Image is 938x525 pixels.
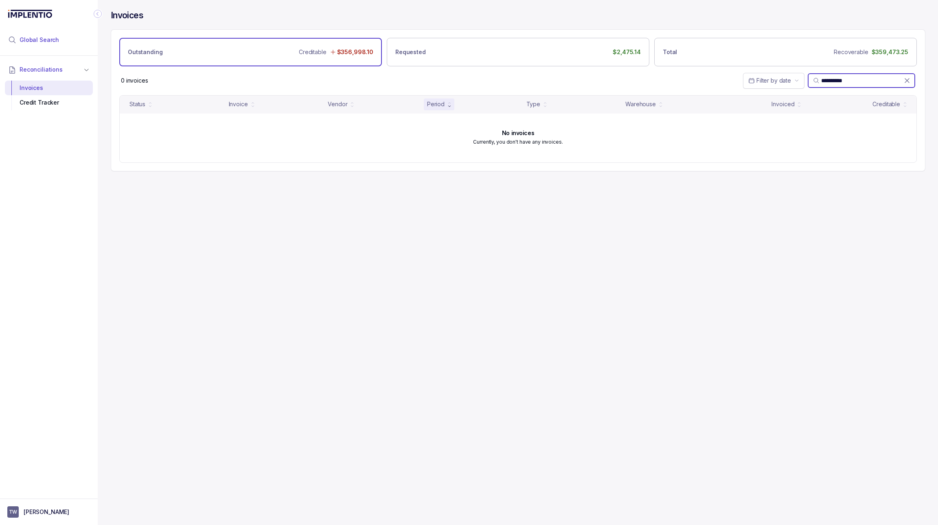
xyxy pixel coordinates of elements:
[395,48,426,56] p: Requested
[748,77,791,85] search: Date Range Picker
[427,100,445,108] div: Period
[526,100,540,108] div: Type
[5,61,93,79] button: Reconciliations
[11,95,86,110] div: Credit Tracker
[7,506,90,518] button: User initials[PERSON_NAME]
[11,81,86,95] div: Invoices
[299,48,327,56] p: Creditable
[7,506,19,518] span: User initials
[625,100,656,108] div: Warehouse
[128,48,162,56] p: Outstanding
[121,77,148,85] p: 0 invoices
[473,138,563,146] p: Currently, you don't have any invoices.
[613,48,641,56] p: $2,475.14
[328,100,347,108] div: Vendor
[229,100,248,108] div: Invoice
[121,77,148,85] div: Remaining page entries
[20,36,59,44] span: Global Search
[663,48,677,56] p: Total
[872,100,900,108] div: Creditable
[20,66,63,74] span: Reconciliations
[743,73,804,88] button: Date Range Picker
[111,10,143,21] h4: Invoices
[24,508,69,516] p: [PERSON_NAME]
[756,77,791,84] span: Filter by date
[129,100,145,108] div: Status
[502,130,534,136] h6: No invoices
[337,48,373,56] p: $356,998.10
[5,79,93,112] div: Reconciliations
[93,9,103,19] div: Collapse Icon
[771,100,794,108] div: Invoiced
[834,48,868,56] p: Recoverable
[872,48,908,56] p: $359,473.25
